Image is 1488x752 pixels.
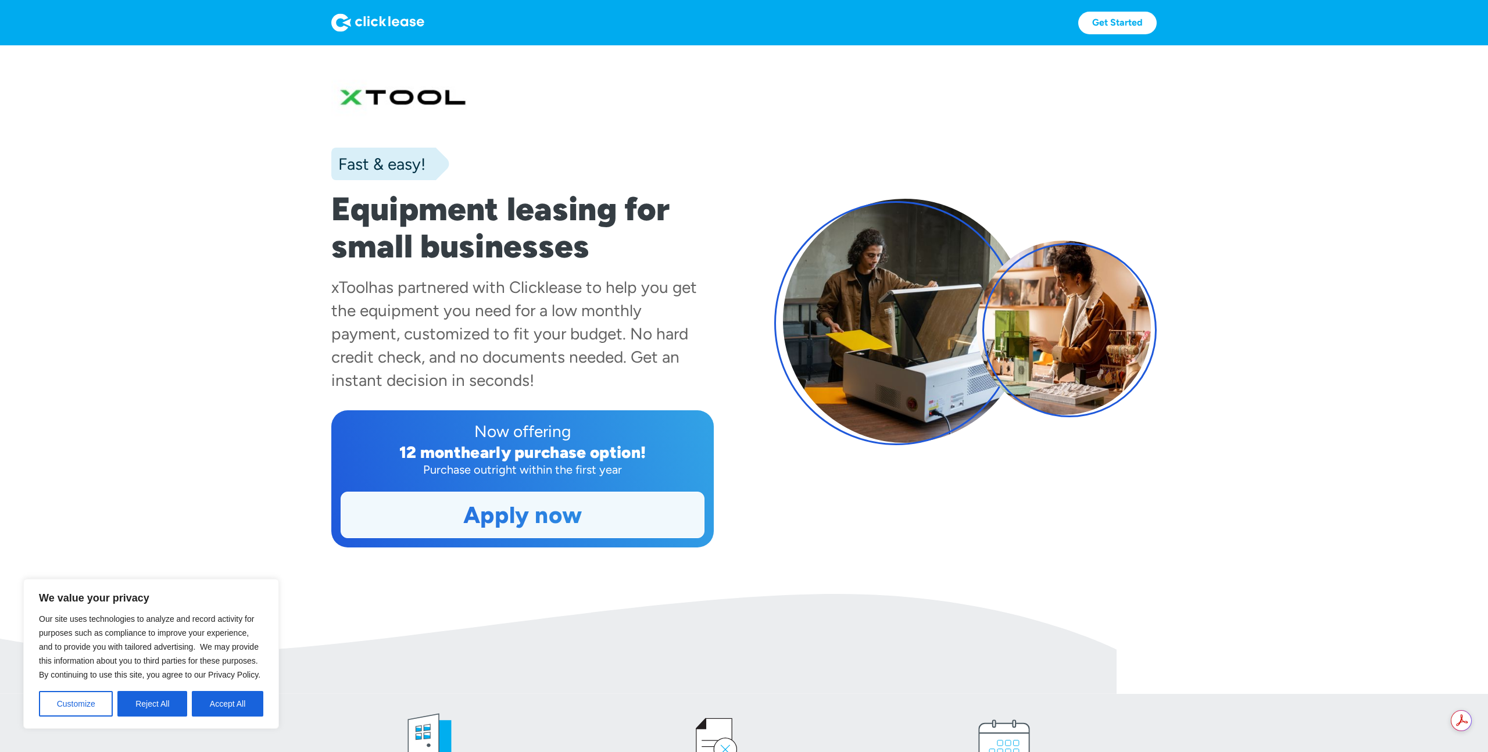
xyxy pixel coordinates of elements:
[39,591,263,605] p: We value your privacy
[341,492,704,538] a: Apply now
[341,461,704,478] div: Purchase outright within the first year
[117,691,187,717] button: Reject All
[399,442,471,462] div: 12 month
[470,442,646,462] div: early purchase option!
[1078,12,1157,34] a: Get Started
[331,191,714,265] h1: Equipment leasing for small businesses
[192,691,263,717] button: Accept All
[23,579,279,729] div: We value your privacy
[39,614,260,679] span: Our site uses technologies to analyze and record activity for purposes such as compliance to impr...
[341,420,704,443] div: Now offering
[331,277,697,390] div: has partnered with Clicklease to help you get the equipment you need for a low monthly payment, c...
[39,691,113,717] button: Customize
[331,152,425,176] div: Fast & easy!
[331,277,369,297] div: xTool
[331,13,424,32] img: Logo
